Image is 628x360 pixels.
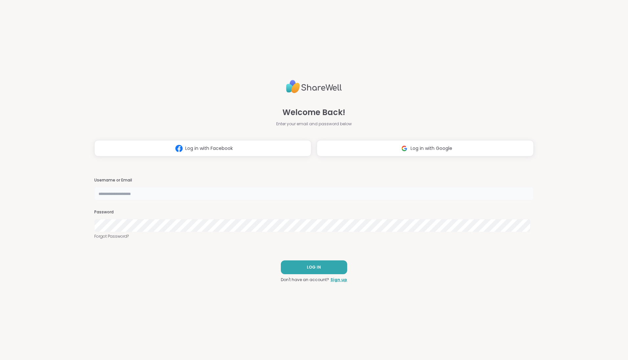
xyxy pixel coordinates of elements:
a: Sign up [330,277,347,283]
h3: Password [94,209,534,215]
img: ShareWell Logomark [398,142,411,155]
span: Don't have an account? [281,277,329,283]
span: Log in with Facebook [185,145,233,152]
span: LOG IN [307,264,321,270]
button: Log in with Facebook [94,140,311,156]
h3: Username or Email [94,178,534,183]
span: Log in with Google [411,145,452,152]
span: Enter your email and password below [276,121,352,127]
img: ShareWell Logo [286,77,342,96]
button: Log in with Google [317,140,534,156]
span: Welcome Back! [282,107,345,118]
a: Forgot Password? [94,233,534,239]
button: LOG IN [281,260,347,274]
img: ShareWell Logomark [173,142,185,155]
